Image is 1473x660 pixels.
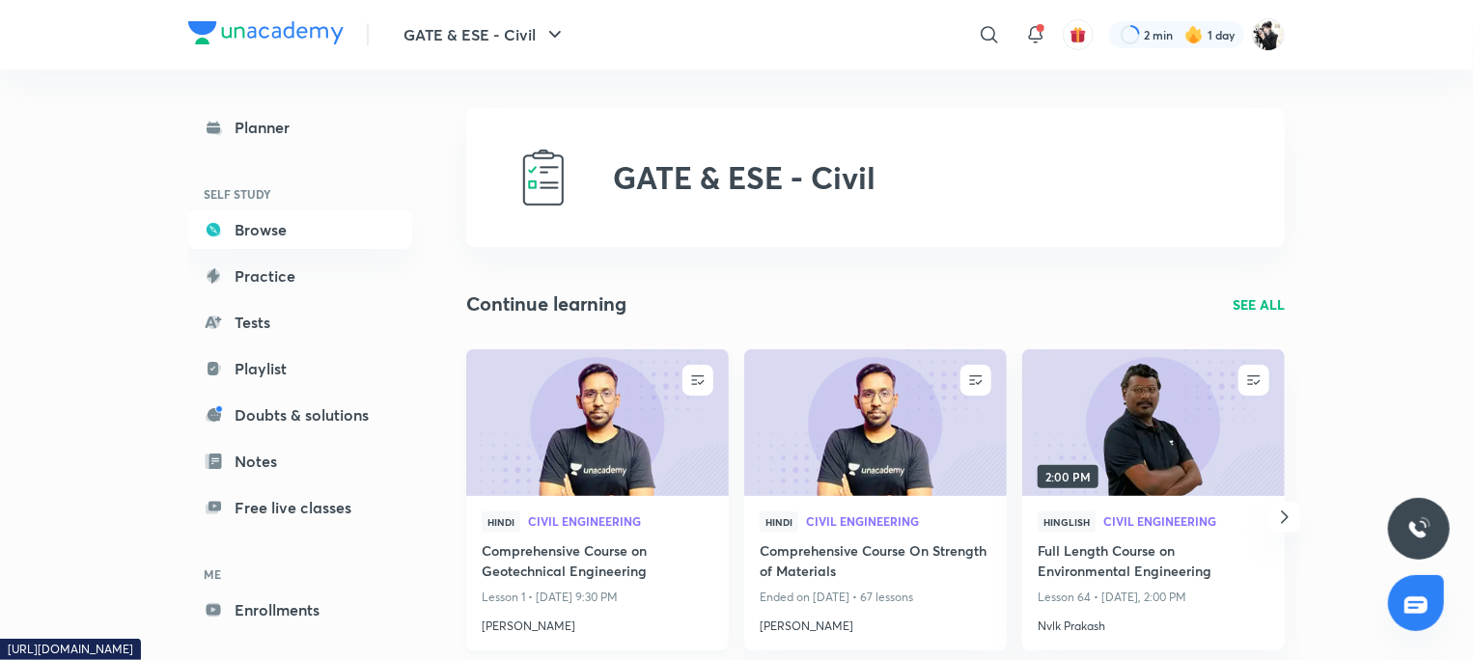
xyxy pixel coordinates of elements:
[744,349,1007,496] a: new-thumbnail
[188,396,412,434] a: Doubts & solutions
[188,21,344,44] img: Company Logo
[482,540,713,585] a: Comprehensive Course on Geotechnical Engineering
[392,15,578,54] button: GATE & ESE - Civil
[1063,19,1094,50] button: avatar
[1038,610,1269,635] a: Nvlk Prakash
[188,210,412,249] a: Browse
[613,159,875,196] h2: GATE & ESE - Civil
[1070,26,1087,43] img: avatar
[760,511,798,533] span: Hindi
[1103,515,1269,527] span: Civil Engineering
[1407,517,1431,540] img: ttu
[482,511,520,533] span: Hindi
[1252,18,1285,51] img: Lucky verma
[188,349,412,388] a: Playlist
[188,488,412,527] a: Free live classes
[188,257,412,295] a: Practice
[513,147,574,208] img: GATE & ESE - Civil
[188,108,412,147] a: Planner
[466,349,729,496] a: new-thumbnail
[188,21,344,49] a: Company Logo
[482,585,713,610] p: Lesson 1 • [DATE] 9:30 PM
[528,515,713,529] a: Civil Engineering
[760,585,991,610] p: Ended on [DATE] • 67 lessons
[1038,465,1098,488] span: 2:00 PM
[1038,540,1269,585] a: Full Length Course on Environmental Engineering
[1233,294,1285,315] a: SEE ALL
[1038,585,1269,610] p: Lesson 64 • [DATE], 2:00 PM
[806,515,991,527] span: Civil Engineering
[1022,349,1285,496] a: new-thumbnail2:00 PM
[806,515,991,529] a: Civil Engineering
[463,347,731,497] img: new-thumbnail
[188,442,412,481] a: Notes
[741,347,1009,497] img: new-thumbnail
[760,540,991,585] a: Comprehensive Course On Strength of Materials
[188,303,412,342] a: Tests
[482,610,713,635] a: [PERSON_NAME]
[466,289,626,318] h2: Continue learning
[1019,347,1287,497] img: new-thumbnail
[188,558,412,591] h6: ME
[1038,511,1096,533] span: Hinglish
[188,591,412,629] a: Enrollments
[1103,515,1269,529] a: Civil Engineering
[528,515,713,527] span: Civil Engineering
[1184,25,1204,44] img: streak
[188,178,412,210] h6: SELF STUDY
[760,610,991,635] a: [PERSON_NAME]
